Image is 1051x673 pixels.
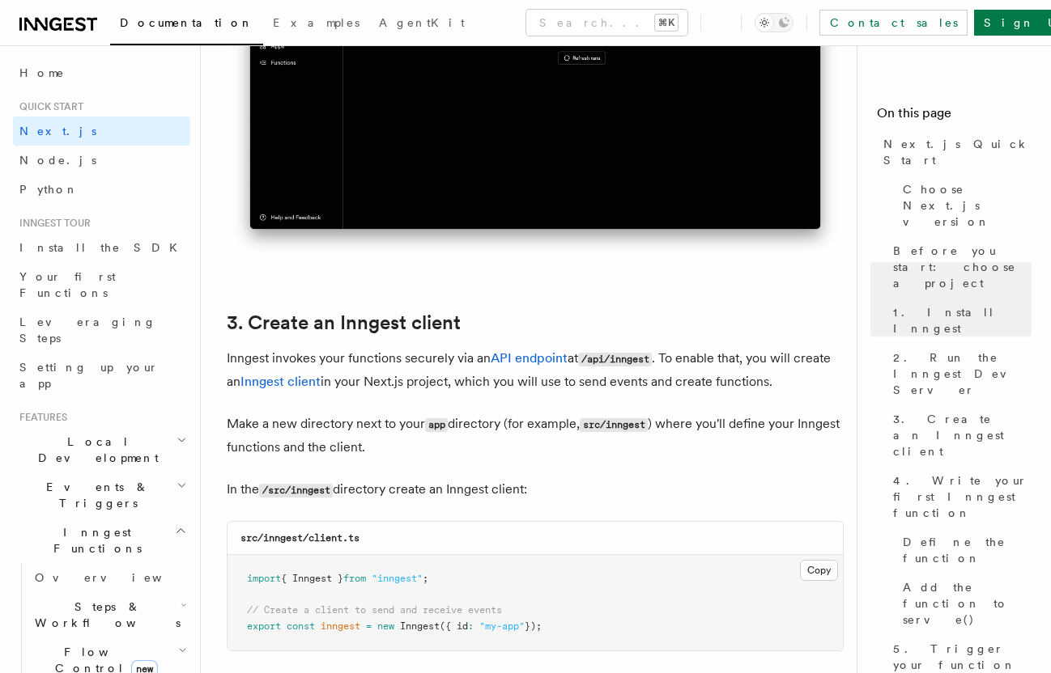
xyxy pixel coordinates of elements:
a: Leveraging Steps [13,307,190,353]
span: : [468,620,474,632]
h4: On this page [877,104,1032,129]
span: "inngest" [372,573,423,584]
span: Leveraging Steps [19,315,156,345]
a: API endpoint [491,350,568,366]
span: from [343,573,366,584]
span: export [247,620,281,632]
button: Steps & Workflows [28,592,190,637]
a: Setting up your app [13,353,190,398]
a: Define the function [896,527,1032,573]
span: Steps & Workflows [28,599,181,631]
span: Install the SDK [19,241,187,254]
code: /src/inngest [259,484,333,497]
a: Contact sales [819,10,968,36]
kbd: ⌘K [655,15,678,31]
button: Inngest Functions [13,518,190,563]
a: AgentKit [369,5,474,44]
a: Node.js [13,146,190,175]
code: app [425,418,448,432]
span: }); [525,620,542,632]
span: 1. Install Inngest [893,304,1032,336]
span: Your first Functions [19,270,116,299]
a: Home [13,58,190,87]
span: Quick start [13,100,83,113]
button: Toggle dark mode [755,13,794,32]
span: Node.js [19,154,96,167]
span: inngest [321,620,360,632]
span: Inngest Functions [13,524,175,557]
a: Next.js [13,116,190,146]
p: Inngest invokes your functions securely via an at . To enable that, you will create an in your Ne... [227,347,844,393]
span: new [377,620,394,632]
span: Local Development [13,434,177,466]
span: Python [19,183,79,196]
code: src/inngest/client.ts [240,532,360,544]
a: 2. Run the Inngest Dev Server [887,343,1032,404]
span: ; [423,573,428,584]
span: { Inngest } [281,573,343,584]
a: Your first Functions [13,262,190,307]
span: Add the function to serve() [903,579,1032,628]
a: 3. Create an Inngest client [887,404,1032,466]
span: Inngest tour [13,217,91,230]
span: Define the function [903,534,1032,566]
a: 4. Write your first Inngest function [887,466,1032,527]
span: = [366,620,372,632]
span: import [247,573,281,584]
code: src/inngest [580,418,648,432]
a: Next.js Quick Start [877,129,1032,175]
span: Overview [35,571,202,584]
span: 4. Write your first Inngest function [893,472,1032,521]
span: Next.js [19,125,96,138]
span: ({ id [440,620,468,632]
span: const [287,620,315,632]
span: Examples [273,16,360,29]
a: Before you start: choose a project [887,236,1032,298]
span: // Create a client to send and receive events [247,604,502,616]
p: Make a new directory next to your directory (for example, ) where you'll define your Inngest func... [227,413,844,459]
a: Choose Next.js version [896,175,1032,236]
span: Before you start: choose a project [893,243,1032,291]
code: /api/inngest [578,353,652,366]
span: Features [13,411,67,424]
a: Examples [263,5,369,44]
span: 2. Run the Inngest Dev Server [893,349,1032,398]
span: Inngest [400,620,440,632]
span: 3. Create an Inngest client [893,411,1032,459]
span: "my-app" [479,620,525,632]
span: Home [19,65,65,81]
a: Add the function to serve() [896,573,1032,634]
span: Events & Triggers [13,479,177,511]
p: In the directory create an Inngest client: [227,478,844,502]
span: Next.js Quick Start [883,136,1032,168]
a: Python [13,175,190,204]
a: Install the SDK [13,233,190,262]
a: 3. Create an Inngest client [227,311,461,334]
button: Search...⌘K [526,10,687,36]
span: Choose Next.js version [903,181,1032,230]
a: 1. Install Inngest [887,298,1032,343]
a: Overview [28,563,190,592]
button: Copy [800,560,838,581]
button: Local Development [13,427,190,472]
a: Documentation [110,5,263,45]
span: AgentKit [379,16,465,29]
span: Setting up your app [19,361,159,390]
a: Inngest client [240,374,321,389]
span: Documentation [120,16,253,29]
button: Events & Triggers [13,472,190,518]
